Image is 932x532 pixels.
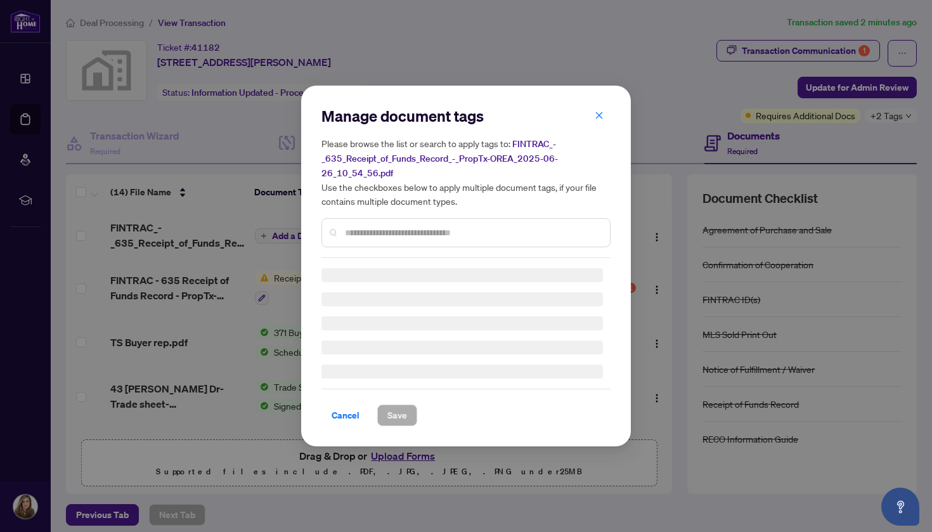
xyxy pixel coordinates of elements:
h5: Please browse the list or search to apply tags to: Use the checkboxes below to apply multiple doc... [321,136,611,208]
span: FINTRAC_-_635_Receipt_of_Funds_Record_-_PropTx-OREA_2025-06-26_10_54_56.pdf [321,138,558,179]
button: Open asap [881,488,919,526]
span: Cancel [332,405,359,425]
button: Cancel [321,405,370,426]
span: close [595,111,604,120]
button: Save [377,405,417,426]
h2: Manage document tags [321,106,611,126]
